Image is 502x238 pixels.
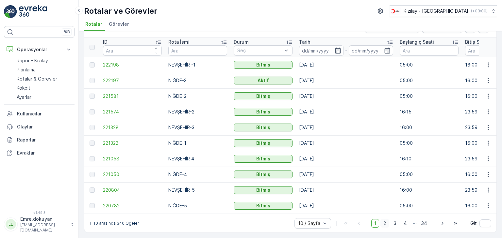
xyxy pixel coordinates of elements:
p: Raporlar [17,137,72,143]
p: Operasyonlar [17,46,61,53]
a: 221058 [103,156,162,162]
a: Kullanıcılar [4,107,75,120]
p: Rotalar & Görevler [17,76,57,82]
td: 16:00 [396,120,462,135]
span: 221050 [103,171,162,178]
td: [DATE] [296,167,396,182]
div: Toggle Row Selected [90,62,95,67]
div: Toggle Row Selected [90,78,95,83]
a: 221574 [103,109,162,115]
a: Kokpit [14,83,75,93]
td: 05:00 [396,135,462,151]
div: Toggle Row Selected [90,156,95,161]
p: Bitmiş [256,93,270,99]
td: 16:15 [396,104,462,120]
p: Planlama [17,67,36,73]
p: 1-10 arasında 340 Öğeler [90,221,139,226]
input: dd/mm/yyyy [299,45,344,56]
button: Bitmiş [234,108,293,116]
img: logo_light-DOdMpM7g.png [19,5,47,18]
button: Kızılay - [GEOGRAPHIC_DATA](+03:00) [390,5,497,17]
span: 1 [371,219,379,228]
p: Bitiş Saati [465,39,488,45]
span: Görevler [109,21,129,27]
td: [DATE] [296,73,396,88]
td: [DATE] [296,120,396,135]
button: Bitmiş [234,155,293,163]
div: EE [6,219,16,230]
p: Kokpit [17,85,30,91]
div: Toggle Row Selected [90,109,95,114]
div: Toggle Row Selected [90,187,95,193]
p: Ayarlar [17,94,31,100]
td: 05:00 [396,57,462,73]
a: Rapor - Kızılay [14,56,75,65]
a: 220782 [103,202,162,209]
div: Toggle Row Selected [90,172,95,177]
td: 05:00 [396,73,462,88]
td: NİĞDE-4 [165,167,230,182]
td: [DATE] [296,182,396,198]
p: Başlangıç Saati [400,39,434,45]
p: [EMAIL_ADDRESS][DOMAIN_NAME] [20,222,67,233]
p: - [345,47,347,54]
td: 16:10 [396,151,462,167]
button: Aktif [234,77,293,84]
a: 221581 [103,93,162,99]
button: Bitmiş [234,186,293,194]
span: 3 [391,219,399,228]
td: [DATE] [296,151,396,167]
p: Olaylar [17,124,72,130]
td: NEVŞEHİR-5 [165,182,230,198]
button: Bitmiş [234,124,293,131]
span: 2 [380,219,389,228]
a: Rotalar & Görevler [14,74,75,83]
button: EEEmre.dokuyan[EMAIL_ADDRESS][DOMAIN_NAME] [4,216,75,233]
td: NEVŞEHİR-2 [165,104,230,120]
span: 4 [401,219,410,228]
td: 05:00 [396,167,462,182]
p: ... [413,219,417,228]
a: Planlama [14,65,75,74]
p: Bitmiş [256,109,270,115]
td: [DATE] [296,104,396,120]
p: Rotalar ve Görevler [84,6,157,16]
div: Toggle Row Selected [90,141,95,146]
span: 34 [418,219,430,228]
p: ID [103,39,108,45]
td: [DATE] [296,135,396,151]
td: [DATE] [296,198,396,214]
p: Bitmiş [256,62,270,68]
td: [DATE] [296,88,396,104]
span: v 1.49.3 [4,211,75,215]
a: 220804 [103,187,162,193]
input: Ara [103,45,162,56]
a: 221322 [103,140,162,146]
p: ( +03:00 ) [471,8,488,14]
p: Kullanıcılar [17,111,72,117]
input: Ara [400,45,459,56]
a: Ayarlar [14,93,75,102]
td: NEVŞEHİR-3 [165,120,230,135]
p: ⌘B [63,29,70,35]
span: Git [470,220,477,227]
div: Toggle Row Selected [90,203,95,208]
p: Bitmiş [256,171,270,178]
td: 05:00 [396,88,462,104]
button: Operasyonlar [4,43,75,56]
p: Bitmiş [256,140,270,146]
button: Bitmiş [234,171,293,178]
a: Olaylar [4,120,75,133]
span: Rotalar [85,21,102,27]
p: Bitmiş [256,124,270,131]
button: Bitmiş [234,139,293,147]
p: Bitmiş [256,156,270,162]
td: NİĞDE-3 [165,73,230,88]
input: dd/mm/yyyy [349,45,393,56]
a: Evraklar [4,146,75,159]
td: 16:00 [396,182,462,198]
